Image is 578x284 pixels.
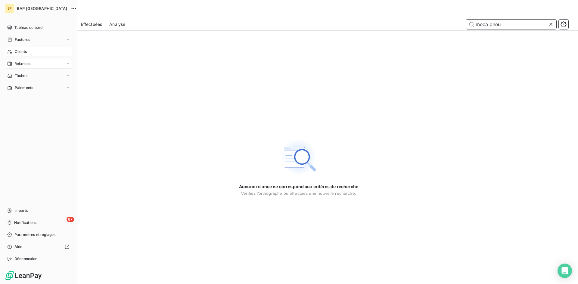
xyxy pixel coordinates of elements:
[5,4,14,13] div: BF
[466,20,556,29] input: Rechercher
[14,208,28,213] span: Imports
[558,264,572,278] div: Open Intercom Messenger
[241,191,356,196] span: Vérifiez l’orthographe ou effectuez une nouvelle recherche.
[279,138,318,176] img: Empty state
[239,184,358,190] span: Aucune relance ne correspond aux critères de recherche
[5,271,42,280] img: Logo LeanPay
[15,37,30,42] span: Factures
[15,85,33,90] span: Paiements
[14,256,38,261] span: Déconnexion
[109,21,125,27] span: Analyse
[17,6,67,11] span: BAP [GEOGRAPHIC_DATA]
[14,61,30,66] span: Relances
[15,73,27,78] span: Tâches
[14,220,36,225] span: Notifications
[14,244,23,249] span: Aide
[5,242,72,252] a: Aide
[14,25,42,30] span: Tableau de bord
[81,21,102,27] span: Effectuées
[14,232,55,237] span: Paramètres et réglages
[15,49,27,54] span: Clients
[67,217,74,222] span: 87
